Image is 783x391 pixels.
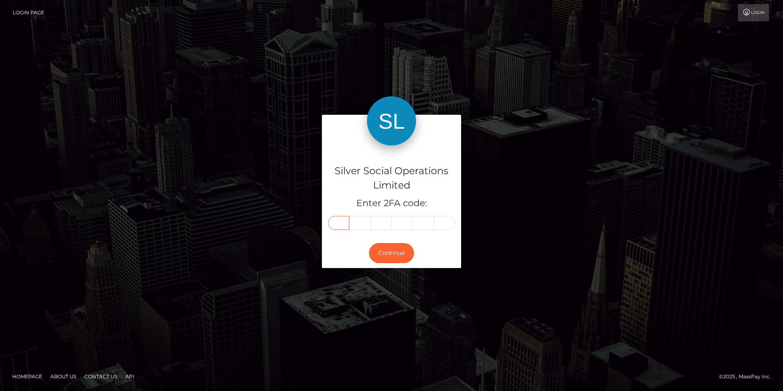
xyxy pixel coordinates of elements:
a: Homepage [9,370,45,383]
div: © 2025 , MassPay Inc. [719,372,777,381]
button: Continue [369,243,414,263]
a: API [122,370,138,383]
a: Login Page [13,4,44,21]
a: About Us [47,370,79,383]
img: Silver Social Operations Limited [367,96,416,145]
a: Login [738,4,769,21]
h4: Silver Social Operations Limited [328,164,455,193]
h5: Enter 2FA code: [328,197,455,210]
a: Contact Us [81,370,120,383]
